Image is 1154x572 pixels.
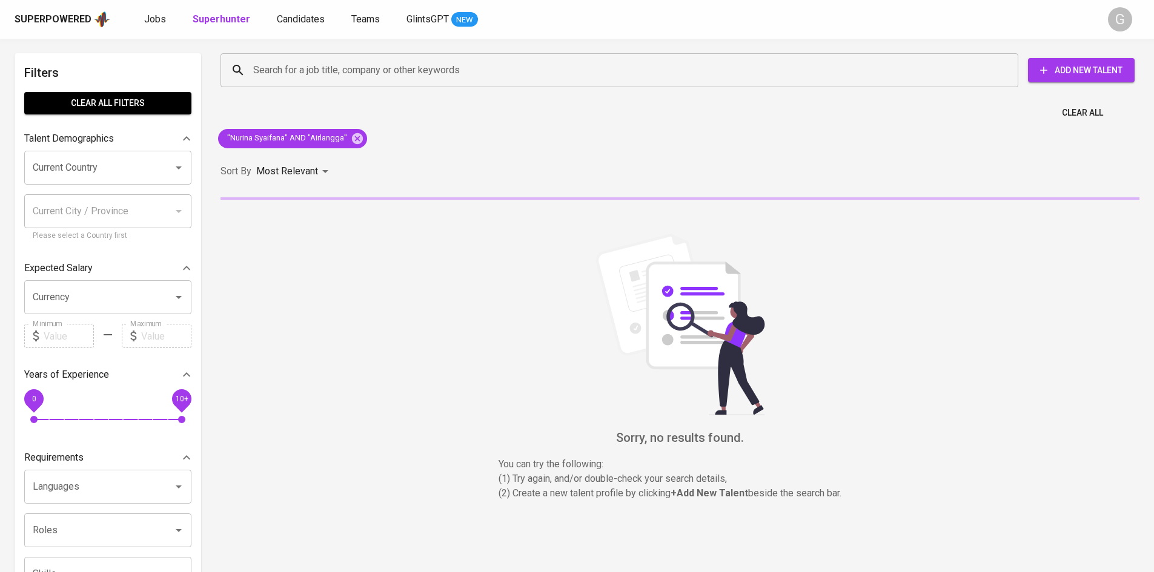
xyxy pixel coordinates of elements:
[256,164,318,179] p: Most Relevant
[170,289,187,306] button: Open
[256,160,333,183] div: Most Relevant
[218,129,367,148] div: "Nurina Syaifana" AND "Airlangga"
[170,159,187,176] button: Open
[351,13,380,25] span: Teams
[193,13,250,25] b: Superhunter
[499,457,862,472] p: You can try the following :
[33,230,183,242] p: Please select a Country first
[1028,58,1135,82] button: Add New Talent
[24,450,84,465] p: Requirements
[94,10,110,28] img: app logo
[24,131,114,146] p: Talent Demographics
[44,324,94,348] input: Value
[24,367,109,382] p: Years of Experience
[351,12,382,27] a: Teams
[24,127,191,151] div: Talent Demographics
[144,13,166,25] span: Jobs
[24,92,191,114] button: Clear All filters
[1108,7,1132,31] div: G
[451,14,478,26] span: NEW
[1057,102,1108,124] button: Clear All
[406,12,478,27] a: GlintsGPT NEW
[144,12,168,27] a: Jobs
[175,395,188,403] span: 10+
[32,395,36,403] span: 0
[170,478,187,495] button: Open
[24,256,191,280] div: Expected Salary
[24,63,191,82] h6: Filters
[170,522,187,539] button: Open
[221,428,1139,447] h6: Sorry, no results found.
[24,261,93,275] p: Expected Salary
[499,486,862,501] p: (2) Create a new talent profile by clicking beside the search bar.
[193,12,253,27] a: Superhunter
[15,13,91,27] div: Superpowered
[499,472,862,486] p: (1) Try again, and/or double-check your search details,
[24,363,191,387] div: Years of Experience
[141,324,191,348] input: Value
[671,487,748,499] b: + Add New Talent
[1062,105,1103,120] span: Clear All
[24,445,191,470] div: Requirements
[277,12,327,27] a: Candidates
[589,234,771,415] img: file_searching.svg
[406,13,449,25] span: GlintsGPT
[277,13,325,25] span: Candidates
[221,164,251,179] p: Sort By
[34,96,182,111] span: Clear All filters
[15,10,110,28] a: Superpoweredapp logo
[218,133,354,144] span: "Nurina Syaifana" AND "Airlangga"
[1038,63,1125,78] span: Add New Talent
